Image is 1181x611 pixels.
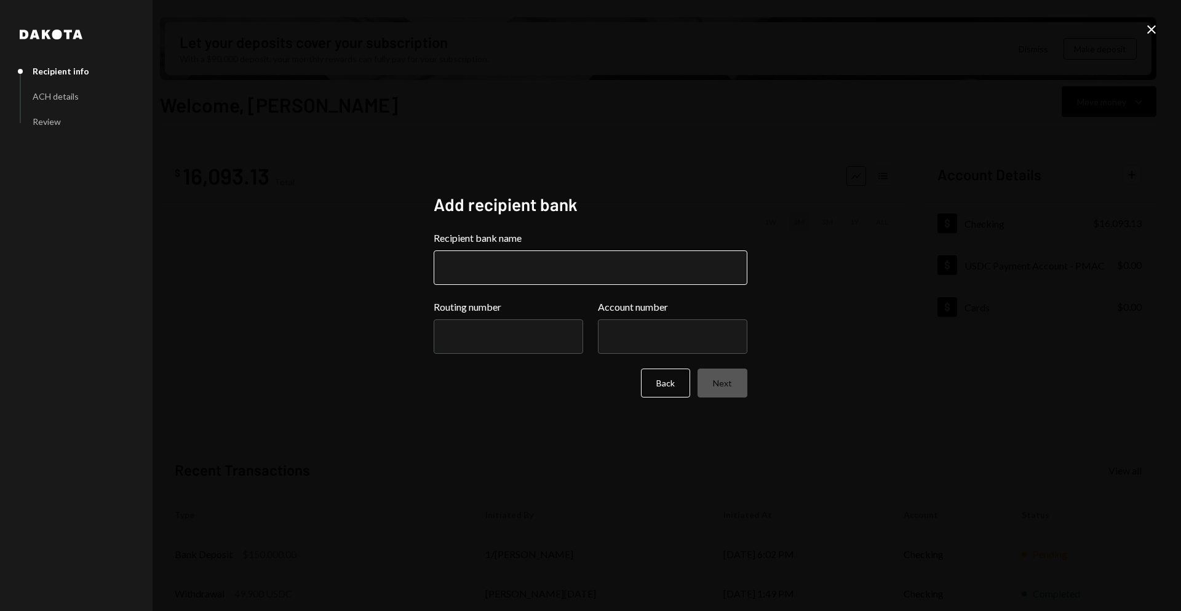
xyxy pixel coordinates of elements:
[598,300,747,314] label: Account number
[641,369,690,397] button: Back
[434,193,747,217] h2: Add recipient bank
[434,231,747,246] label: Recipient bank name
[33,66,89,76] div: Recipient info
[434,300,583,314] label: Routing number
[33,91,79,102] div: ACH details
[33,116,61,127] div: Review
